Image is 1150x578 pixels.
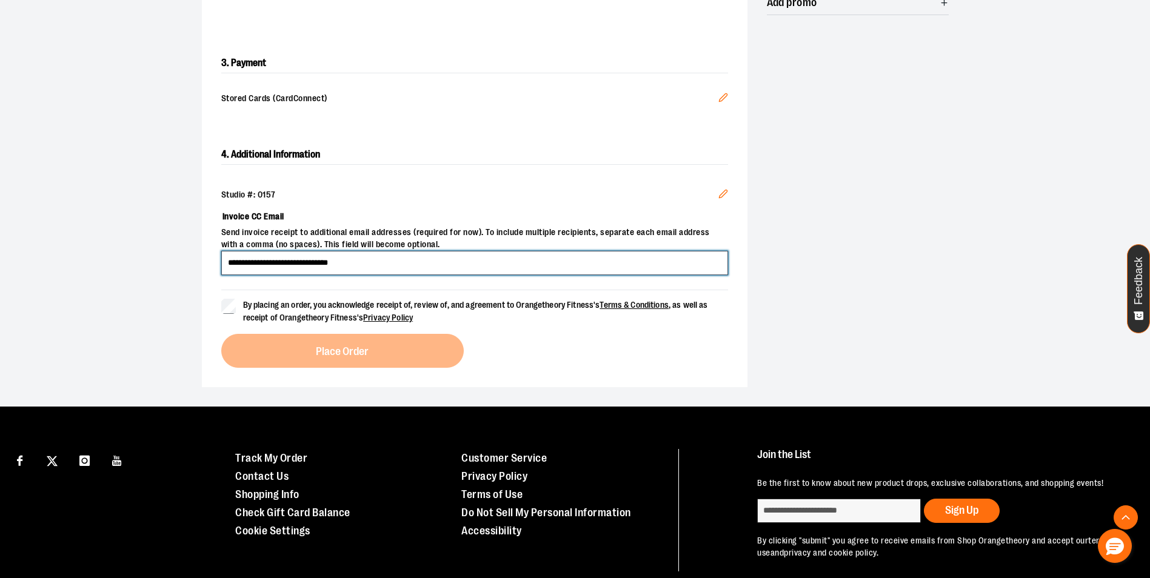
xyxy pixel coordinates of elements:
[235,452,307,464] a: Track My Order
[1127,244,1150,333] button: Feedback - Show survey
[221,145,728,165] h2: 4. Additional Information
[757,535,1122,559] p: By clicking "submit" you agree to receive emails from Shop Orangetheory and accept our and
[1114,505,1138,530] button: Back To Top
[1098,529,1132,563] button: Hello, have a question? Let’s chat.
[221,206,728,227] label: Invoice CC Email
[221,93,718,106] span: Stored Cards (CardConnect)
[461,507,631,519] a: Do Not Sell My Personal Information
[924,499,1000,523] button: Sign Up
[461,525,522,537] a: Accessibility
[709,83,738,116] button: Edit
[221,189,728,201] div: Studio #: 0157
[235,525,310,537] a: Cookie Settings
[757,536,1120,557] a: terms of use
[107,449,128,470] a: Visit our Youtube page
[235,507,350,519] a: Check Gift Card Balance
[221,227,728,251] span: Send invoice receipt to additional email addresses (required for now). To include multiple recipi...
[784,548,878,557] a: privacy and cookie policy.
[235,488,299,500] a: Shopping Info
[9,449,30,470] a: Visit our Facebook page
[47,456,58,467] img: Twitter
[757,449,1122,471] h4: Join the List
[221,299,236,313] input: By placing an order, you acknowledge receipt of, review of, and agreement to Orangetheory Fitness...
[221,53,728,73] h2: 3. Payment
[235,470,289,482] a: Contact Us
[757,499,921,523] input: enter email
[600,300,669,310] a: Terms & Conditions
[42,449,63,470] a: Visit our X page
[945,504,978,516] span: Sign Up
[461,470,527,482] a: Privacy Policy
[461,452,547,464] a: Customer Service
[243,300,708,322] span: By placing an order, you acknowledge receipt of, review of, and agreement to Orangetheory Fitness...
[363,313,413,322] a: Privacy Policy
[709,179,738,212] button: Edit
[1133,257,1145,305] span: Feedback
[461,488,523,500] a: Terms of Use
[757,477,1122,490] p: Be the first to know about new product drops, exclusive collaborations, and shopping events!
[74,449,95,470] a: Visit our Instagram page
